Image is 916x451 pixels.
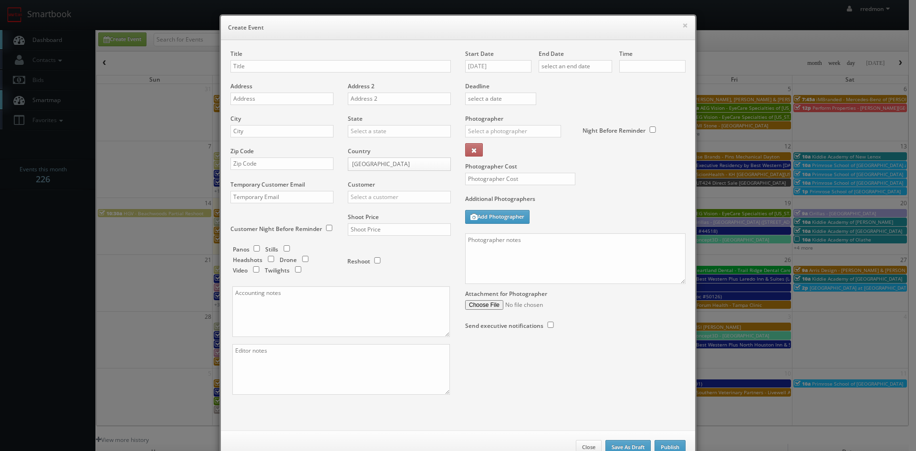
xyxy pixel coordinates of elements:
[348,147,370,155] label: Country
[539,60,612,73] input: select an end date
[348,82,375,90] label: Address 2
[465,322,543,330] label: Send executive notifications
[230,225,322,233] label: Customer Night Before Reminder
[230,180,305,189] label: Temporary Customer Email
[348,223,451,236] input: Shoot Price
[458,82,693,90] label: Deadline
[230,50,242,58] label: Title
[465,115,503,123] label: Photographer
[539,50,564,58] label: End Date
[465,173,575,185] input: Photographer Cost
[230,115,241,123] label: City
[465,195,686,208] label: Additional Photographers
[348,125,451,137] input: Select a state
[465,125,561,137] input: Select a photographer
[233,245,250,253] label: Panos
[230,82,252,90] label: Address
[465,50,494,58] label: Start Date
[465,60,531,73] input: select a date
[352,158,438,170] span: [GEOGRAPHIC_DATA]
[348,213,379,221] label: Shoot Price
[348,191,451,203] input: Select a customer
[619,50,633,58] label: Time
[230,147,254,155] label: Zip Code
[348,93,451,105] input: Address 2
[348,115,363,123] label: State
[265,245,278,253] label: Stills
[458,162,693,170] label: Photographer Cost
[583,126,645,135] label: Night Before Reminder
[682,22,688,29] button: ×
[230,157,333,170] input: Zip Code
[465,93,536,105] input: select a date
[347,257,370,265] label: Reshoot
[230,60,451,73] input: Title
[230,191,333,203] input: Temporary Email
[233,266,248,274] label: Video
[265,266,290,274] label: Twilights
[230,93,333,105] input: Address
[348,180,375,189] label: Customer
[230,125,333,137] input: City
[348,157,451,171] a: [GEOGRAPHIC_DATA]
[233,256,262,264] label: Headshots
[465,210,530,224] button: Add Photographer
[280,256,297,264] label: Drone
[465,290,547,298] label: Attachment for Photographer
[228,23,688,32] h6: Create Event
